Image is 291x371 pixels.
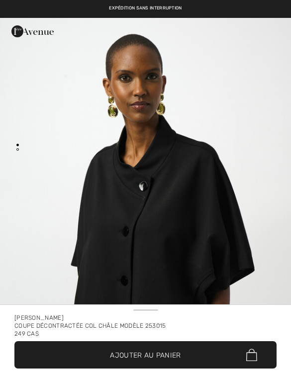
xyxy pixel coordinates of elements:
button: Ajouter au panier [14,341,277,369]
span: 249 CA$ [14,330,39,337]
div: Coupe décontractée col châle Modèle 253015 [14,322,277,330]
img: 1ère Avenue [11,21,54,41]
span: Ajouter au panier [110,350,181,360]
a: 1ère Avenue [11,27,54,35]
div: [PERSON_NAME] [14,314,277,322]
img: Bag.svg [246,349,257,362]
